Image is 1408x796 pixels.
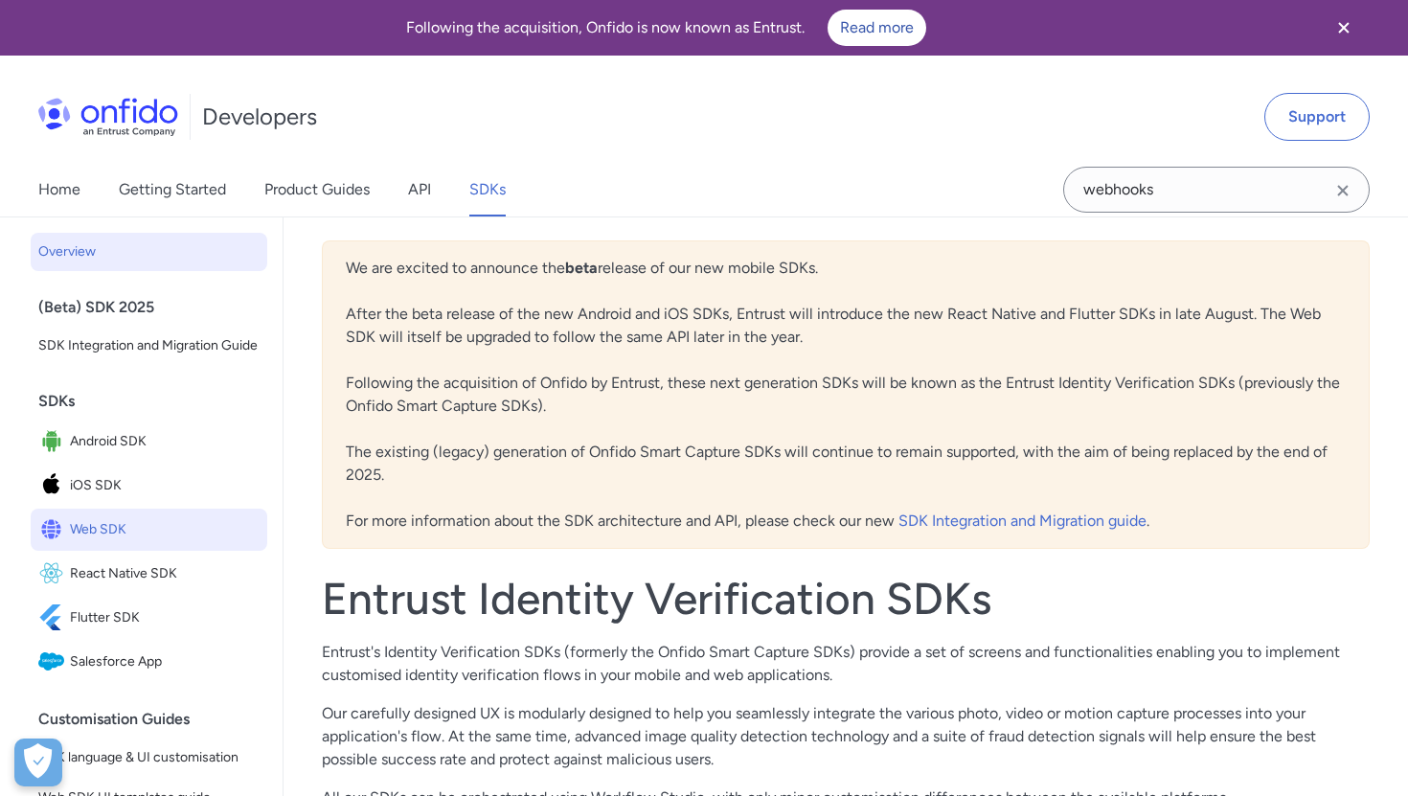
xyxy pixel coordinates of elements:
[38,163,80,216] a: Home
[31,233,267,271] a: Overview
[38,240,260,263] span: Overview
[38,604,70,631] img: IconFlutter SDK
[38,98,178,136] img: Onfido Logo
[31,641,267,683] a: IconSalesforce AppSalesforce App
[70,560,260,587] span: React Native SDK
[38,382,275,421] div: SDKs
[38,700,275,739] div: Customisation Guides
[38,648,70,675] img: IconSalesforce App
[202,102,317,132] h1: Developers
[898,512,1147,530] a: SDK Integration and Migration guide
[119,163,226,216] a: Getting Started
[408,163,431,216] a: API
[70,604,260,631] span: Flutter SDK
[38,746,260,769] span: SDK language & UI customisation
[1332,16,1355,39] svg: Close banner
[322,702,1370,771] p: Our carefully designed UX is modularly designed to help you seamlessly integrate the various phot...
[1063,167,1370,213] input: Onfido search input field
[14,739,62,786] div: Cookie Preferences
[38,560,70,587] img: IconReact Native SDK
[31,553,267,595] a: IconReact Native SDKReact Native SDK
[1331,179,1354,202] svg: Clear search field button
[1264,93,1370,141] a: Support
[322,641,1370,687] p: Entrust's Identity Verification SDKs (formerly the Onfido Smart Capture SDKs) provide a set of sc...
[38,472,70,499] img: IconiOS SDK
[31,597,267,639] a: IconFlutter SDKFlutter SDK
[38,288,275,327] div: (Beta) SDK 2025
[469,163,506,216] a: SDKs
[70,472,260,499] span: iOS SDK
[322,572,1370,625] h1: Entrust Identity Verification SDKs
[38,428,70,455] img: IconAndroid SDK
[70,516,260,543] span: Web SDK
[70,428,260,455] span: Android SDK
[31,421,267,463] a: IconAndroid SDKAndroid SDK
[31,739,267,777] a: SDK language & UI customisation
[38,516,70,543] img: IconWeb SDK
[1308,4,1379,52] button: Close banner
[70,648,260,675] span: Salesforce App
[31,509,267,551] a: IconWeb SDKWeb SDK
[23,10,1308,46] div: Following the acquisition, Onfido is now known as Entrust.
[31,465,267,507] a: IconiOS SDKiOS SDK
[322,240,1370,549] div: We are excited to announce the release of our new mobile SDKs. After the beta release of the new ...
[264,163,370,216] a: Product Guides
[565,259,598,277] b: beta
[38,334,260,357] span: SDK Integration and Migration Guide
[14,739,62,786] button: Open Preferences
[828,10,926,46] a: Read more
[31,327,267,365] a: SDK Integration and Migration Guide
